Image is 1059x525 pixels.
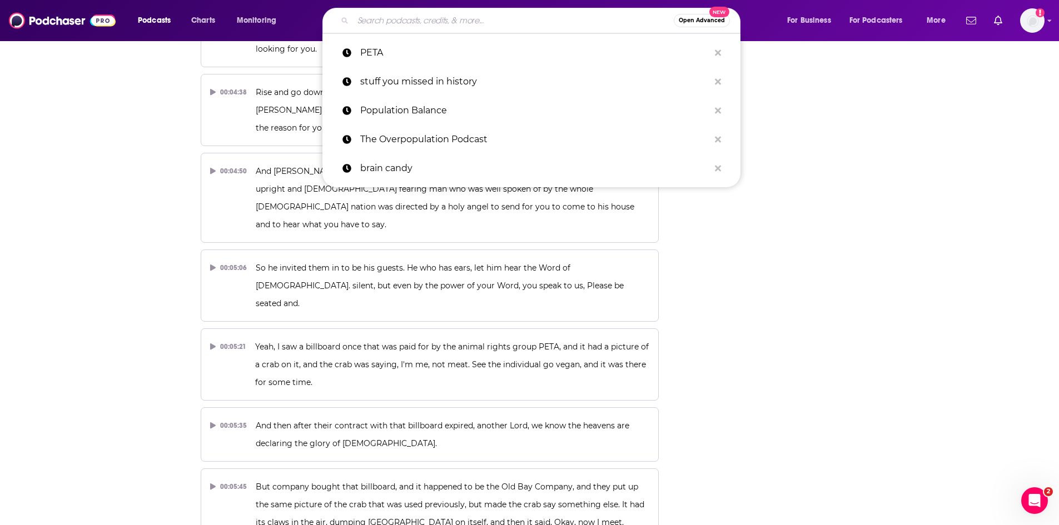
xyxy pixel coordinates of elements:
div: 00:05:06 [210,259,247,277]
div: 00:04:50 [210,162,247,180]
span: And then after their contract with that billboard expired, another Lord, we know the heavens are ... [256,421,632,448]
span: Yeah, I saw a billboard once that was paid for by the animal rights group PETA, and it had a pict... [255,342,651,387]
a: The Overpopulation Podcast [322,125,740,154]
iframe: Intercom live chat [1021,487,1048,514]
p: The Overpopulation Podcast [360,125,709,154]
button: 00:04:50And [PERSON_NAME], we thank you that you are not they said, [PERSON_NAME], a centurion, a... [201,153,659,243]
span: So he invited them in to be his guests. He who has ears, let him hear the Word of [DEMOGRAPHIC_DA... [256,263,626,308]
a: stuff you missed in history [322,67,740,96]
img: User Profile [1020,8,1045,33]
span: Monitoring [237,13,276,28]
span: More [927,13,946,28]
span: Rise and go down and accompany them without hesitation, for I have sent them. And [PERSON_NAME] w... [256,87,648,133]
span: For Podcasters [849,13,903,28]
span: Podcasts [138,13,171,28]
span: 2 [1044,487,1053,496]
img: Podchaser - Follow, Share and Rate Podcasts [9,10,116,31]
p: PETA [360,38,709,67]
span: For Business [787,13,831,28]
button: 00:05:21Yeah, I saw a billboard once that was paid for by the animal rights group PETA, and it ha... [201,328,659,401]
a: Population Balance [322,96,740,125]
a: PETA [322,38,740,67]
button: open menu [229,12,291,29]
p: brain candy [360,154,709,183]
span: And [PERSON_NAME], we thank you that you are not they said, [PERSON_NAME], a centurion, an uprigh... [256,166,637,229]
button: 00:05:35And then after their contract with that billboard expired, another Lord, we know the heav... [201,407,659,462]
button: 00:05:06So he invited them in to be his guests. He who has ears, let him hear the Word of [DEMOGR... [201,249,659,322]
span: Logged in as WesBurdett [1020,8,1045,33]
svg: Add a profile image [1036,8,1045,17]
button: open menu [842,12,919,29]
a: Charts [184,12,222,29]
input: Search podcasts, credits, & more... [353,12,674,29]
div: 00:05:45 [210,478,247,496]
p: stuff you missed in history [360,67,709,96]
button: Show profile menu [1020,8,1045,33]
button: open menu [919,12,959,29]
span: Charts [191,13,215,28]
a: Show notifications dropdown [962,11,981,30]
button: Open AdvancedNew [674,14,730,27]
div: 00:05:35 [210,417,247,434]
div: 00:05:21 [210,338,247,356]
button: 00:04:38Rise and go down and accompany them without hesitation, for I have sent them. And [PERSON... [201,74,659,146]
a: Show notifications dropdown [990,11,1007,30]
div: 00:04:38 [210,83,247,101]
button: open menu [779,12,845,29]
span: New [709,7,729,17]
div: Search podcasts, credits, & more... [333,8,751,33]
button: open menu [130,12,185,29]
span: Open Advanced [679,18,725,23]
p: Population Balance [360,96,709,125]
a: brain candy [322,154,740,183]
